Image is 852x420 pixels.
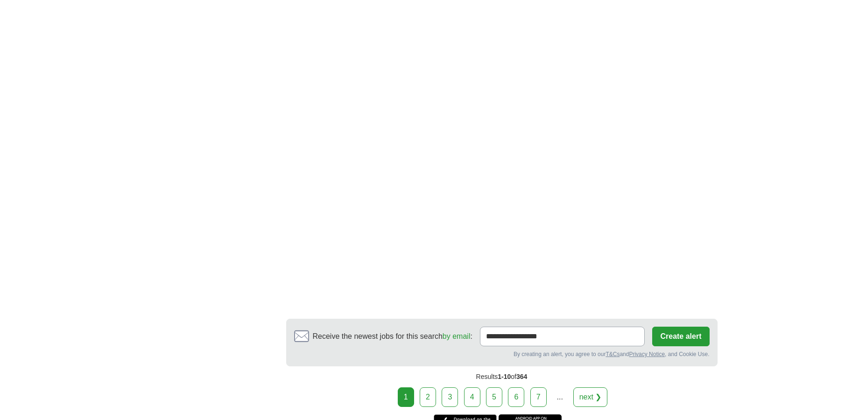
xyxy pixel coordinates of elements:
a: 3 [442,387,458,407]
a: 4 [464,387,480,407]
a: by email [443,332,471,340]
a: next ❯ [573,387,608,407]
span: 1-10 [498,373,511,380]
a: 7 [530,387,547,407]
a: T&Cs [606,351,620,357]
span: Receive the newest jobs for this search : [313,331,472,342]
a: 2 [420,387,436,407]
div: 1 [398,387,414,407]
a: Privacy Notice [629,351,665,357]
a: 5 [486,387,502,407]
button: Create alert [652,327,709,346]
span: 364 [516,373,527,380]
div: Results of [286,366,718,387]
a: 6 [508,387,524,407]
div: By creating an alert, you agree to our and , and Cookie Use. [294,350,710,358]
div: ... [550,388,569,406]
